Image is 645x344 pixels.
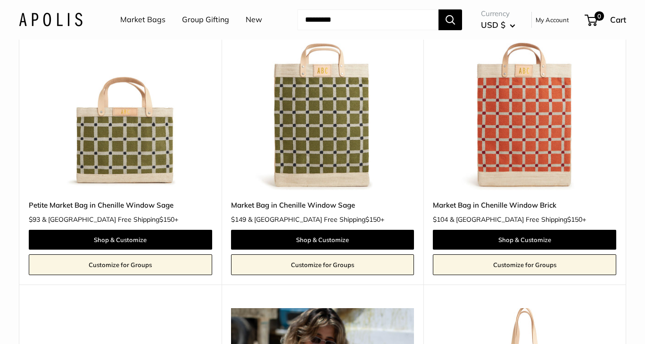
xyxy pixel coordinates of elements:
a: Petite Market Bag in Chenille Window SagePetite Market Bag in Chenille Window Sage [29,7,212,190]
span: & [GEOGRAPHIC_DATA] Free Shipping + [450,216,586,223]
span: $149 [231,215,246,224]
a: Group Gifting [182,13,229,27]
a: Market Bag in Chenille Window SageMarket Bag in Chenille Window Sage [231,7,414,190]
a: Market Bags [120,13,165,27]
span: $104 [433,215,448,224]
a: Market Bag in Chenille Window Sage [231,200,414,210]
a: Market Bag in Chenille Window Brick [433,200,616,210]
span: $93 [29,215,40,224]
span: USD $ [481,20,505,30]
span: & [GEOGRAPHIC_DATA] Free Shipping + [42,216,178,223]
a: Shop & Customize [29,230,212,250]
a: Customize for Groups [231,254,414,275]
a: Shop & Customize [231,230,414,250]
span: 0 [595,11,604,21]
a: My Account [536,14,569,25]
button: Search [438,9,462,30]
span: $150 [159,215,174,224]
a: Customize for Groups [433,254,616,275]
span: Currency [481,7,515,20]
a: 0 Cart [586,12,626,27]
img: Apolis [19,13,83,26]
span: $150 [567,215,582,224]
a: New [246,13,262,27]
a: Petite Market Bag in Chenille Window Sage [29,200,212,210]
span: & [GEOGRAPHIC_DATA] Free Shipping + [248,216,384,223]
img: Market Bag in Chenille Window Sage [231,7,414,190]
span: Cart [610,15,626,25]
a: Customize for Groups [29,254,212,275]
img: Petite Market Bag in Chenille Window Sage [29,7,212,190]
a: Shop & Customize [433,230,616,250]
img: Market Bag in Chenille Window Brick [433,7,616,190]
input: Search... [298,9,438,30]
button: USD $ [481,17,515,33]
span: $150 [365,215,380,224]
a: Market Bag in Chenille Window BrickMarket Bag in Chenille Window Brick [433,7,616,190]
